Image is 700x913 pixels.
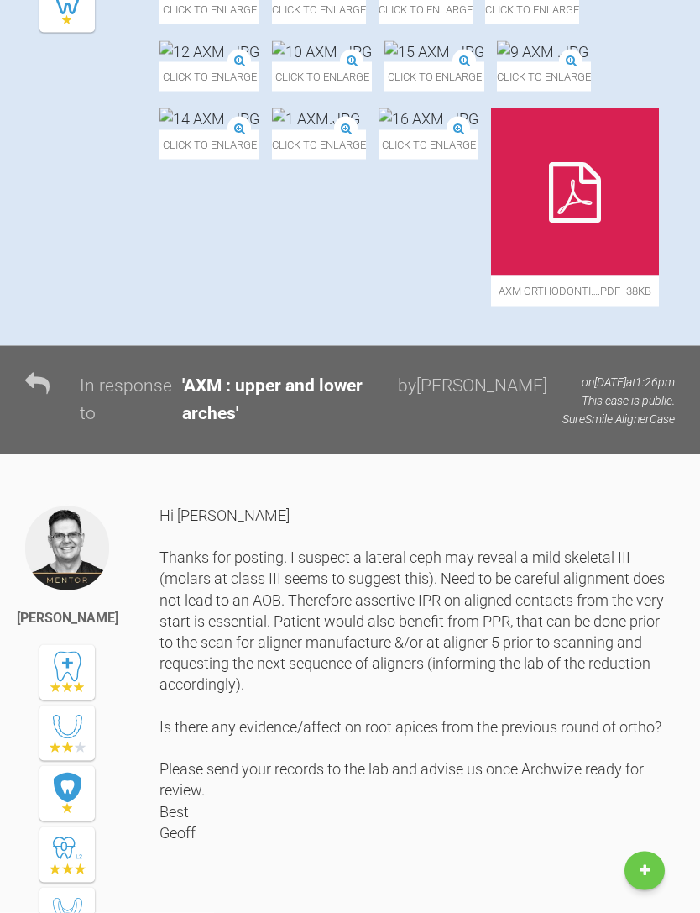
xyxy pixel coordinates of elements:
[159,130,259,160] span: Click to enlarge
[272,130,366,160] span: Click to enlarge
[379,130,478,160] span: Click to enlarge
[491,276,659,306] span: AXM orthodonti….pdf - 38KB
[562,391,675,410] p: This case is public.
[182,372,394,428] div: ' AXM : upper and lower arches '
[17,607,118,629] div: [PERSON_NAME]
[272,62,372,92] span: Click to enlarge
[398,372,547,428] div: by [PERSON_NAME]
[80,372,178,428] div: In response to
[159,62,259,92] span: Click to enlarge
[562,410,675,428] p: SureSmile Aligner Case
[272,108,360,129] img: 1 AXM.JPG
[384,62,484,92] span: Click to enlarge
[24,505,111,592] img: Geoff Stone
[159,41,259,62] img: 12 AXM .JPG
[384,41,484,62] img: 15 AXM .JPG
[497,62,591,92] span: Click to enlarge
[159,108,259,129] img: 14 AXM .JPG
[562,373,675,391] p: on [DATE] at 1:26pm
[272,41,372,62] img: 10 AXM .JPG
[497,41,588,62] img: 9 AXM .JPG
[379,108,478,129] img: 16 AXM .JPG
[624,852,665,890] a: New Case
